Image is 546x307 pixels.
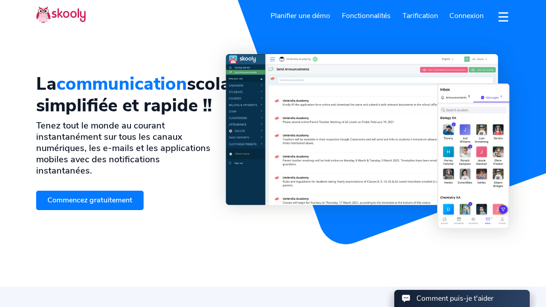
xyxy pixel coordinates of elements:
[449,11,484,21] span: Connexion
[336,9,397,23] a: Fonctionnalités
[226,54,510,229] img: App et logiciel de communication scolaire - <span class='notranslate'>Skooly | Essayer gratuitement
[36,120,211,176] h2: Tenez tout le monde au courant instantanément sur tous les canaux numériques, les e-mails et les ...
[397,9,444,23] a: Tarification
[56,72,187,96] span: communication
[36,73,252,116] h1: La scolaire simplifiée et rapide !!
[265,9,336,23] a: Planifier une démo
[402,11,438,21] span: Tarification
[36,6,86,23] img: Skooly
[497,6,510,27] button: dropdown menu
[36,191,144,210] a: Commencez gratuitement
[443,9,490,23] a: Connexion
